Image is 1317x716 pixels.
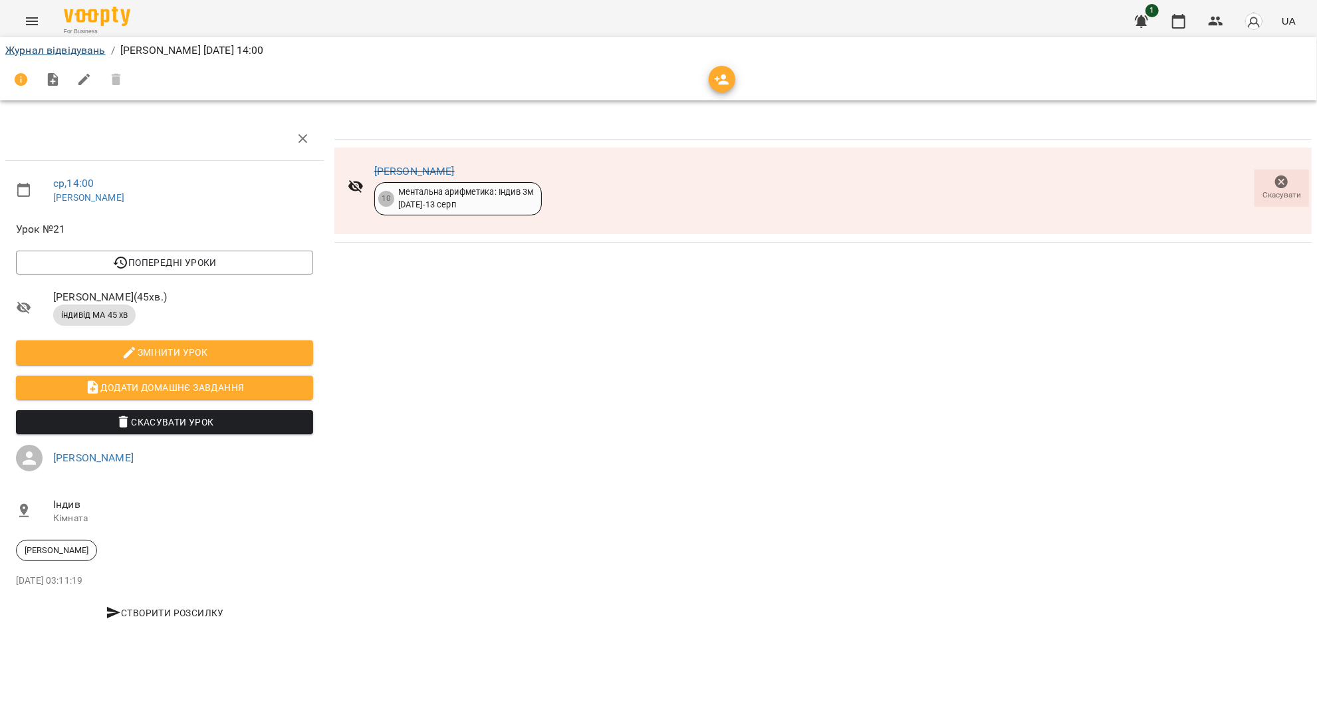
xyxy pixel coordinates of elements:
button: Скасувати Урок [16,410,313,434]
nav: breadcrumb [5,43,1312,59]
span: індивід МА 45 хв [53,309,136,321]
span: UA [1282,14,1296,28]
span: Створити розсилку [21,605,308,621]
li: / [111,43,115,59]
span: [PERSON_NAME] ( 45 хв. ) [53,289,313,305]
a: [PERSON_NAME] [374,165,455,178]
span: Змінити урок [27,344,302,360]
a: [PERSON_NAME] [53,192,124,203]
div: Ментальна арифметика: Індив 3м [DATE] - 13 серп [398,186,533,211]
button: Змінити урок [16,340,313,364]
button: Створити розсилку [16,601,313,625]
span: Додати домашнє завдання [27,380,302,396]
button: Додати домашнє завдання [16,376,313,400]
div: [PERSON_NAME] [16,540,97,561]
p: [PERSON_NAME] [DATE] 14:00 [120,43,264,59]
p: Кімната [53,512,313,525]
span: 1 [1145,4,1159,17]
span: Урок №21 [16,221,313,237]
a: Журнал відвідувань [5,44,106,57]
button: UA [1276,9,1301,33]
p: [DATE] 03:11:19 [16,574,313,588]
span: [PERSON_NAME] [17,544,96,556]
button: Menu [16,5,48,37]
span: Скасувати [1262,189,1301,201]
button: Скасувати [1255,170,1309,207]
a: ср , 14:00 [53,177,94,189]
img: avatar_s.png [1245,12,1263,31]
span: Скасувати Урок [27,414,302,430]
button: Попередні уроки [16,251,313,275]
a: [PERSON_NAME] [53,451,134,464]
span: For Business [64,27,130,36]
span: Індив [53,497,313,513]
img: Voopty Logo [64,7,130,26]
div: 10 [378,191,394,207]
span: Попередні уроки [27,255,302,271]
